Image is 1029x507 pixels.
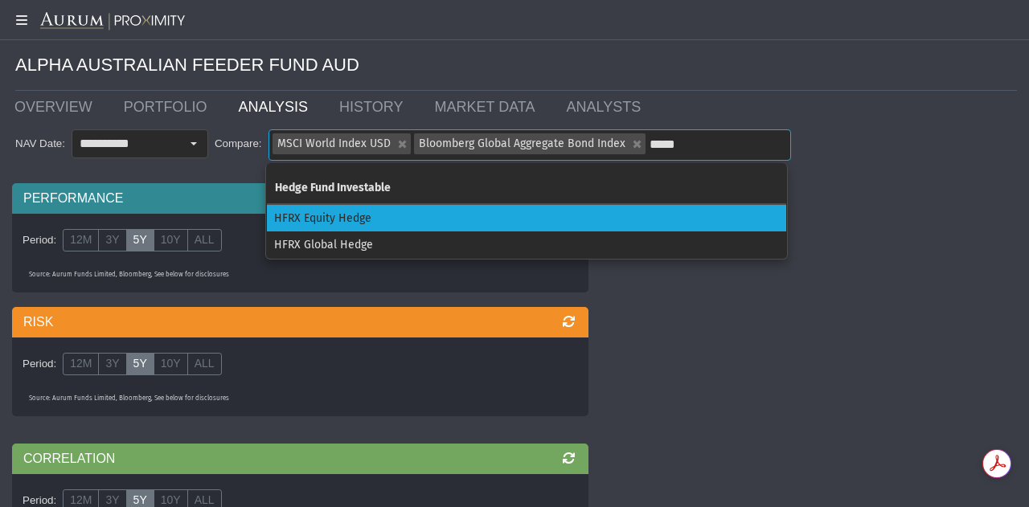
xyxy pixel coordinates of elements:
[419,137,625,150] span: Bloomberg Global Aggregate Bond Index
[267,164,786,205] div: Hedge Fund Investable
[208,137,269,151] div: Compare:
[154,353,188,375] label: 10Y
[126,353,154,375] label: 5Y
[554,91,660,123] a: ANALYSTS
[12,444,588,474] div: CORRELATION
[40,12,185,31] img: Aurum-Proximity%20white.svg
[29,395,572,403] p: Source: Aurum Funds Limited, Bloomberg, See below for disclosures
[98,229,126,251] label: 3Y
[12,307,588,337] div: RISK
[16,227,63,254] div: Period:
[269,129,791,161] dx-tag-box: MSCI World Index USD Bloomberg Global Aggregate Bond Index
[411,130,646,154] div: Bloomberg Global Aggregate Bond Index
[265,163,788,260] div: Dropdown
[112,91,227,123] a: PORTFOLIO
[327,91,422,123] a: HISTORY
[180,130,207,157] div: Select
[126,229,154,251] label: 5Y
[2,91,112,123] a: OVERVIEW
[98,353,126,375] label: 3Y
[187,229,222,251] label: ALL
[29,271,572,280] p: Source: Aurum Funds Limited, Bloomberg, See below for disclosures
[267,164,786,258] div: Items
[63,353,99,375] label: 12M
[12,183,588,214] div: PERFORMANCE
[267,231,786,258] div: HFRX Global Hedge
[269,130,411,154] div: MSCI World Index USD
[154,229,188,251] label: 10Y
[277,137,391,150] span: MSCI World Index USD
[267,205,786,231] div: HFRX Equity Hedge
[422,91,554,123] a: MARKET DATA
[16,350,63,378] div: Period:
[63,229,99,251] label: 12M
[12,137,72,151] div: NAV Date:
[226,91,327,123] a: ANALYSIS
[187,353,222,375] label: ALL
[15,40,1017,91] div: ALPHA AUSTRALIAN FEEDER FUND AUD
